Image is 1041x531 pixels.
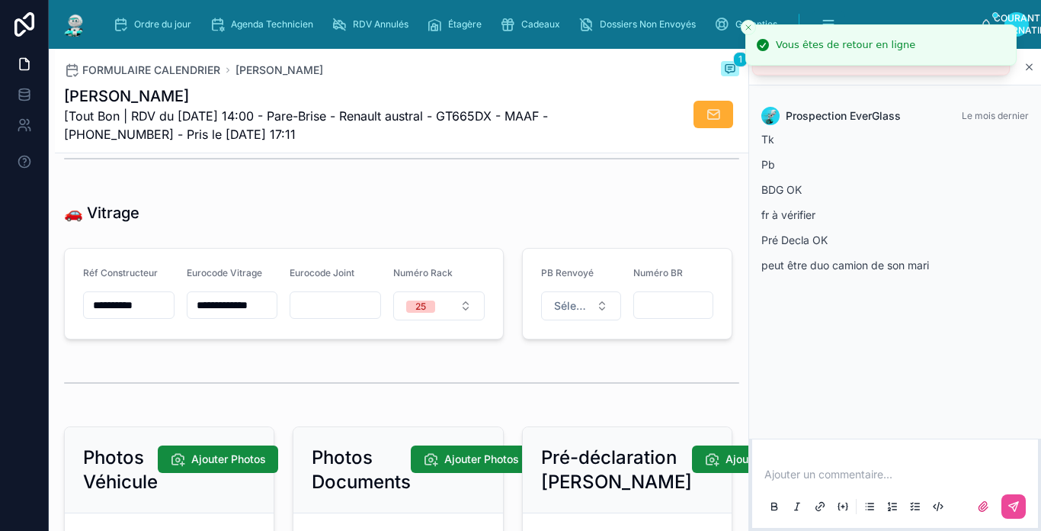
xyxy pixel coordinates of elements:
[83,446,158,494] h2: Photos Véhicule
[231,18,313,31] span: Agenda Technicien
[733,52,748,67] span: 1
[64,85,625,107] h1: [PERSON_NAME]
[692,446,797,473] button: Ajouter Doc
[101,8,980,41] div: contenu défilant
[411,446,531,473] button: Ajouter Photos
[415,301,426,313] div: 25
[962,110,1029,121] span: Le mois dernier
[64,63,220,78] a: FORMULAIRE CALENDRIER
[574,11,706,38] a: Dossiers Non Envoyés
[633,267,683,278] span: Numéro BR
[422,11,492,38] a: Étagère
[761,232,1029,248] p: Pré Decla OK
[721,61,739,79] button: 1
[134,18,191,31] span: Ordre du jour
[205,11,324,38] a: Agenda Technicien
[554,298,590,314] span: Sélectionnez un Renvoyer Vitrage
[61,12,88,37] img: Logo de l’application
[290,267,354,278] span: Eurocode Joint
[761,207,1029,223] p: fr à vérifier
[83,267,158,278] span: Réf Constructeur
[64,202,139,224] h1: 🚗 Vitrage
[725,452,785,467] span: Ajouter Doc
[158,446,278,473] button: Ajouter Photos
[761,156,1029,172] p: Pb
[327,11,419,38] a: RDV Annulés
[761,182,1029,198] p: BDG OK
[448,18,482,31] span: Étagère
[761,257,1029,273] p: peut être duo camion de son mari
[776,37,915,53] div: Vous êtes de retour en ligne
[64,107,625,143] span: [Tout Bon | RDV du [DATE] 14:00 - Pare-Brise - Renault austral - GT665DX - MAAF - [PHONE_NUMBER] ...
[521,18,560,31] span: Cadeaux
[600,18,696,31] span: Dossiers Non Envoyés
[741,20,756,35] button: Fermer le toast
[735,18,777,31] span: Garanties
[312,446,411,494] h2: Photos Documents
[187,267,262,278] span: Eurocode Vitrage
[393,291,485,320] button: Bouton de sélection
[353,18,408,31] span: RDV Annulés
[235,63,323,78] a: [PERSON_NAME]
[108,11,202,38] a: Ordre du jour
[191,452,266,467] span: Ajouter Photos
[82,63,220,78] span: FORMULAIRE CALENDRIER
[541,267,594,278] span: PB Renvoyé
[495,11,571,38] a: Cadeaux
[541,291,621,320] button: Bouton de sélection
[541,446,692,494] h2: Pré-déclaration [PERSON_NAME]
[393,267,453,278] span: Numéro Rack
[709,11,788,38] a: Garanties
[761,131,1029,147] p: Tk
[444,452,519,467] span: Ajouter Photos
[786,108,901,124] span: Prospection EverGlass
